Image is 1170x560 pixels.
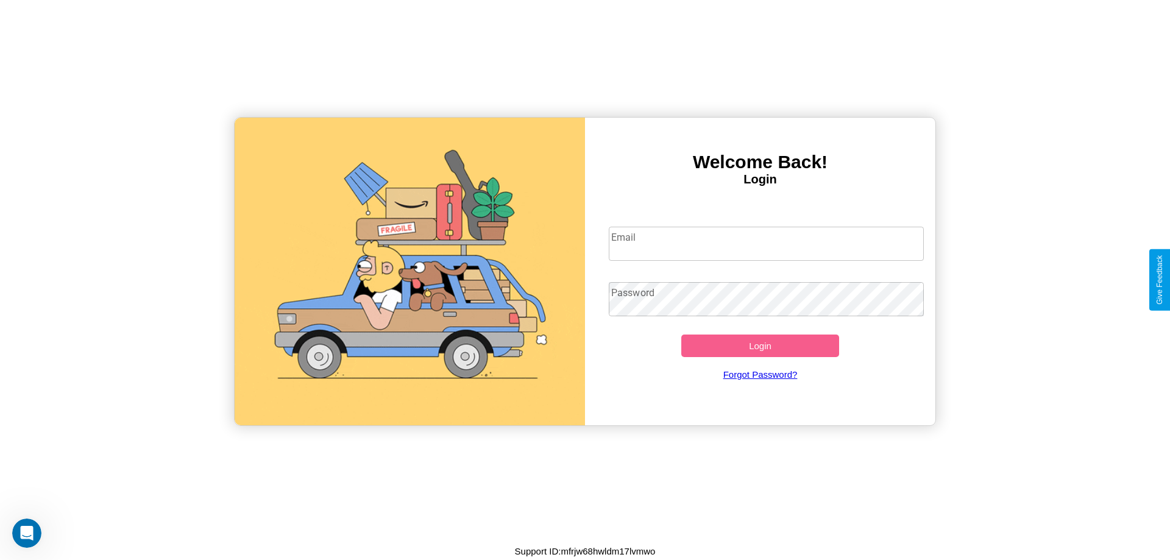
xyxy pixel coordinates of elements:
[585,172,935,186] h4: Login
[603,357,918,392] a: Forgot Password?
[1155,255,1164,305] div: Give Feedback
[585,152,935,172] h3: Welcome Back!
[681,335,839,357] button: Login
[515,543,656,559] p: Support ID: mfrjw68hwldm17lvmwo
[235,118,585,425] img: gif
[12,519,41,548] iframe: Intercom live chat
